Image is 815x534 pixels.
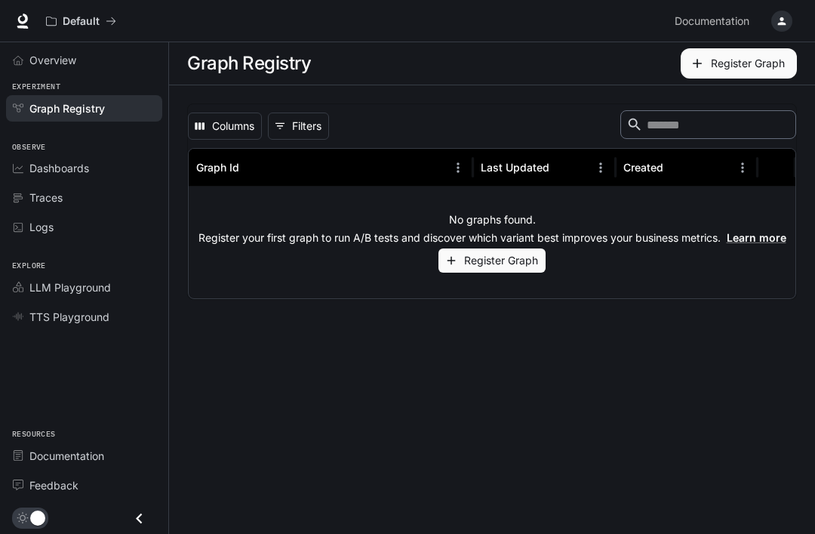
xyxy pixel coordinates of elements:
[196,161,239,174] div: Graph Id
[29,279,111,295] span: LLM Playground
[30,509,45,526] span: Dark mode toggle
[122,503,156,534] button: Close drawer
[623,161,663,174] div: Created
[29,190,63,205] span: Traces
[6,184,162,211] a: Traces
[551,156,574,179] button: Sort
[198,230,786,245] p: Register your first graph to run A/B tests and discover which variant best improves your business...
[29,100,105,116] span: Graph Registry
[620,110,796,142] div: Search
[6,47,162,73] a: Overview
[6,155,162,181] a: Dashboards
[669,6,761,36] a: Documentation
[29,52,76,68] span: Overview
[449,212,536,227] p: No graphs found.
[6,443,162,469] a: Documentation
[589,156,612,179] button: Menu
[6,304,162,330] a: TTS Playground
[188,113,262,140] button: Select columns
[6,274,162,301] a: LLM Playground
[6,214,162,240] a: Logs
[731,156,754,179] button: Menu
[29,448,104,464] span: Documentation
[29,309,109,325] span: TTS Playground
[39,6,123,36] button: All workspaces
[481,161,549,174] div: Last Updated
[6,472,162,499] a: Feedback
[665,156,687,179] button: Sort
[681,48,797,79] button: Register Graph
[241,156,263,179] button: Sort
[187,48,311,79] h1: Graph Registry
[727,231,786,244] a: Learn more
[29,477,78,493] span: Feedback
[438,248,546,273] button: Register Graph
[6,95,162,122] a: Graph Registry
[675,12,749,31] span: Documentation
[29,219,54,235] span: Logs
[63,15,100,28] p: Default
[29,160,89,176] span: Dashboards
[447,156,469,179] button: Menu
[268,113,329,140] button: Show filters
